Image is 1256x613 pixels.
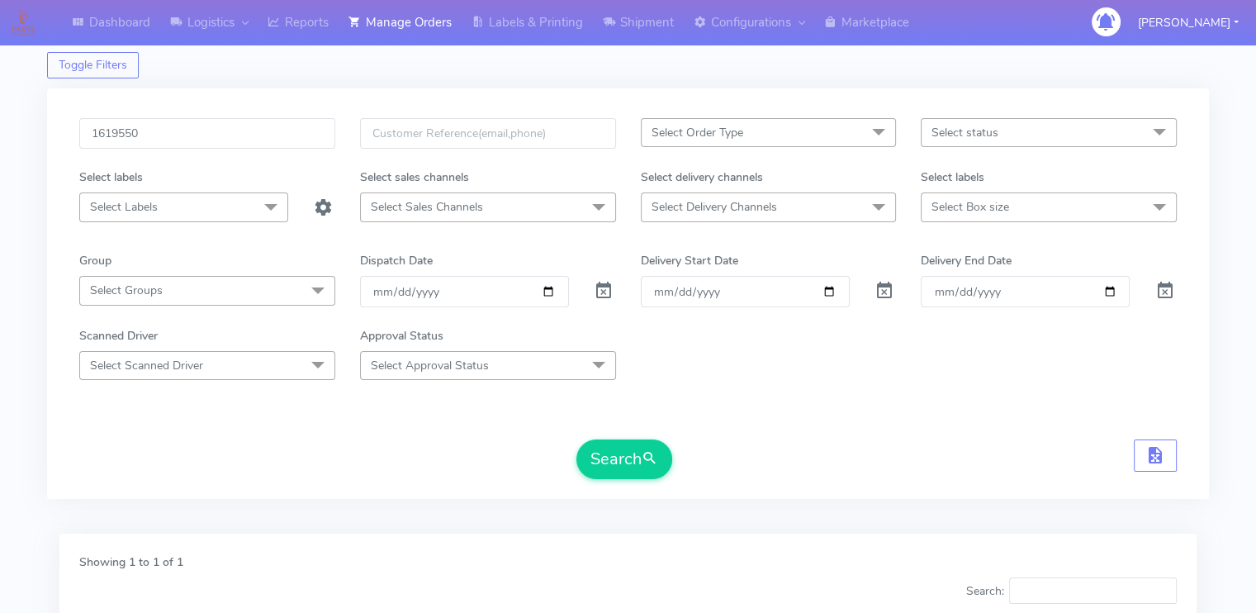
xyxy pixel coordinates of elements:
[360,252,433,269] label: Dispatch Date
[652,199,777,215] span: Select Delivery Channels
[931,199,1009,215] span: Select Box size
[921,169,984,186] label: Select labels
[47,52,139,78] button: Toggle Filters
[371,199,483,215] span: Select Sales Channels
[921,252,1012,269] label: Delivery End Date
[79,252,111,269] label: Group
[360,327,443,345] label: Approval Status
[90,283,163,298] span: Select Groups
[652,125,743,140] span: Select Order Type
[79,554,183,571] label: Showing 1 to 1 of 1
[360,169,469,186] label: Select sales channels
[360,118,616,149] input: Customer Reference(email,phone)
[641,169,763,186] label: Select delivery channels
[965,577,1177,604] label: Search:
[576,440,672,479] button: Search
[641,252,738,269] label: Delivery Start Date
[79,327,158,345] label: Scanned Driver
[90,358,203,373] span: Select Scanned Driver
[931,125,998,140] span: Select status
[79,169,143,186] label: Select labels
[90,199,158,215] span: Select Labels
[371,358,489,373] span: Select Approval Status
[79,118,335,149] input: Order Id
[1126,6,1251,40] button: [PERSON_NAME]
[1009,577,1177,604] input: Search:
